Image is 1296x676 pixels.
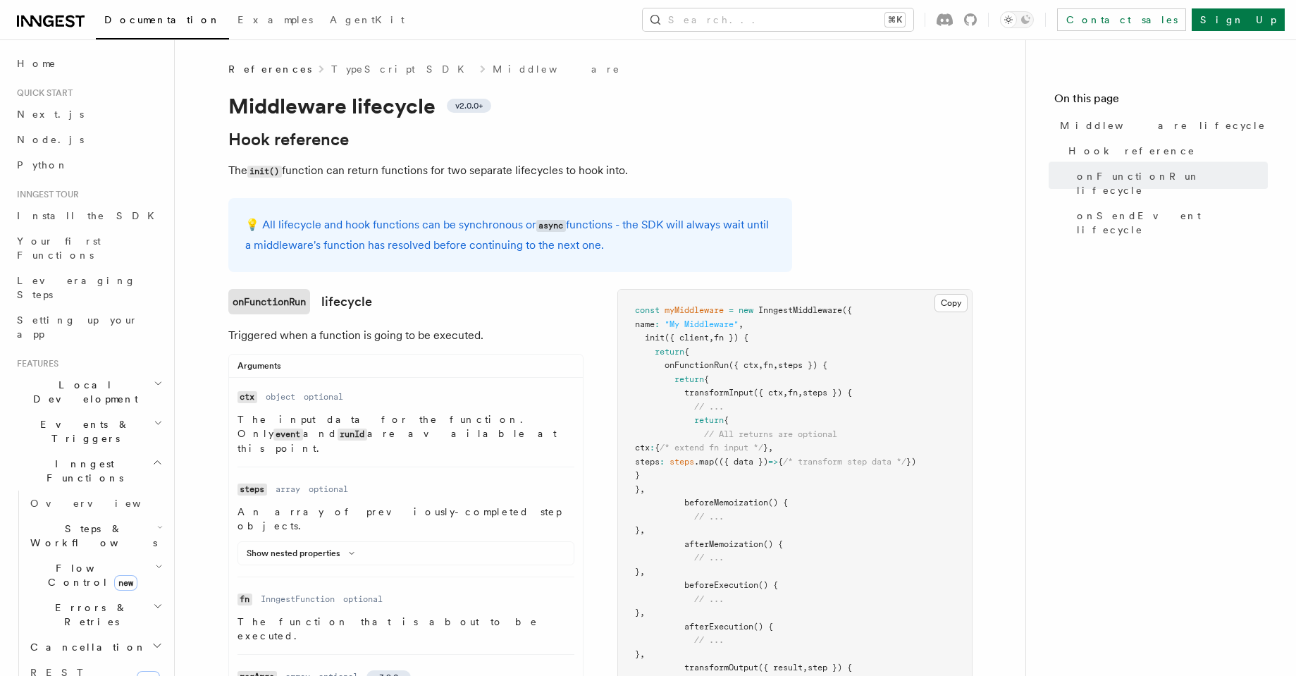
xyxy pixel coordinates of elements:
span: Install the SDK [17,210,163,221]
span: const [635,305,660,315]
button: Cancellation [25,634,166,660]
a: Hook reference [1063,138,1268,164]
span: () { [758,580,778,590]
h4: On this page [1054,90,1268,113]
span: (({ data }) [714,457,768,467]
span: steps }) { [778,360,827,370]
span: beforeExecution [684,580,758,590]
p: Triggered when a function is going to be executed. [228,326,584,345]
button: Show nested properties [247,548,360,559]
span: new [114,575,137,591]
span: ctx [635,443,650,453]
span: ({ ctx [753,388,783,398]
span: Overview [30,498,175,509]
a: Overview [25,491,166,516]
span: Examples [237,14,313,25]
span: , [768,443,773,453]
dd: object [266,391,295,402]
span: onFunctionRun lifecycle [1077,169,1268,197]
span: Flow Control [25,561,155,589]
span: InngestMiddleware [758,305,842,315]
span: } [635,649,640,659]
a: Python [11,152,166,178]
button: Toggle dark mode [1000,11,1034,28]
a: Documentation [96,4,229,39]
span: ({ result [758,663,803,672]
span: Python [17,159,68,171]
span: steps }) { [803,388,852,398]
span: : [650,443,655,453]
span: Events & Triggers [11,417,154,445]
span: .map [694,457,714,467]
p: 💡 All lifecycle and hook functions can be synchronous or functions - the SDK will always wait unt... [245,215,775,255]
kbd: ⌘K [885,13,905,27]
a: onFunctionRun lifecycle [1071,164,1268,203]
span: { [655,443,660,453]
span: Inngest tour [11,189,79,200]
span: Hook reference [1068,144,1195,158]
span: onSendEvent lifecycle [1077,209,1268,237]
code: event [273,429,303,441]
div: Arguments [229,360,583,378]
a: AgentKit [321,4,413,38]
h1: Middleware lifecycle [228,93,792,118]
a: Hook reference [228,130,349,149]
span: { [684,347,689,357]
span: transformInput [684,388,753,398]
span: steps [635,457,660,467]
span: } [635,525,640,535]
span: Home [17,56,56,70]
span: Next.js [17,109,84,120]
button: Search...⌘K [643,8,913,31]
span: Features [11,358,58,369]
code: init() [247,166,282,178]
span: /* transform step data */ [783,457,906,467]
a: Home [11,51,166,76]
span: , [758,360,763,370]
span: => [768,457,778,467]
button: Steps & Workflows [25,516,166,555]
span: onFunctionRun [665,360,729,370]
span: name [635,319,655,329]
span: return [694,415,724,425]
span: return [674,374,704,384]
span: fn }) { [714,333,748,343]
a: Middleware [493,62,621,76]
span: , [709,333,714,343]
a: onSendEvent lifecycle [1071,203,1268,242]
a: Sign Up [1192,8,1285,31]
a: Contact sales [1057,8,1186,31]
span: Cancellation [25,640,147,654]
button: Copy [934,294,968,312]
p: The function can return functions for two separate lifecycles to hook into. [228,161,792,181]
span: Leveraging Steps [17,275,136,300]
span: { [778,457,783,467]
span: = [729,305,734,315]
span: // ... [694,594,724,604]
code: runId [338,429,367,441]
span: AgentKit [330,14,405,25]
span: v2.0.0+ [455,100,483,111]
span: steps [669,457,694,467]
span: }) [906,457,916,467]
a: Examples [229,4,321,38]
span: , [803,663,808,672]
button: Errors & Retries [25,595,166,634]
span: Errors & Retries [25,601,153,629]
a: TypeScript SDK [331,62,473,76]
span: , [640,567,645,577]
a: Your first Functions [11,228,166,268]
span: ({ [842,305,852,315]
span: Node.js [17,134,84,145]
span: beforeMemoization [684,498,768,508]
dd: optional [343,594,383,605]
span: , [640,484,645,494]
span: } [763,443,768,453]
span: afterMemoization [684,539,763,549]
button: Inngest Functions [11,451,166,491]
span: // ... [694,512,724,522]
span: // ... [694,553,724,563]
span: { [704,374,709,384]
span: , [739,319,743,329]
span: return [655,347,684,357]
